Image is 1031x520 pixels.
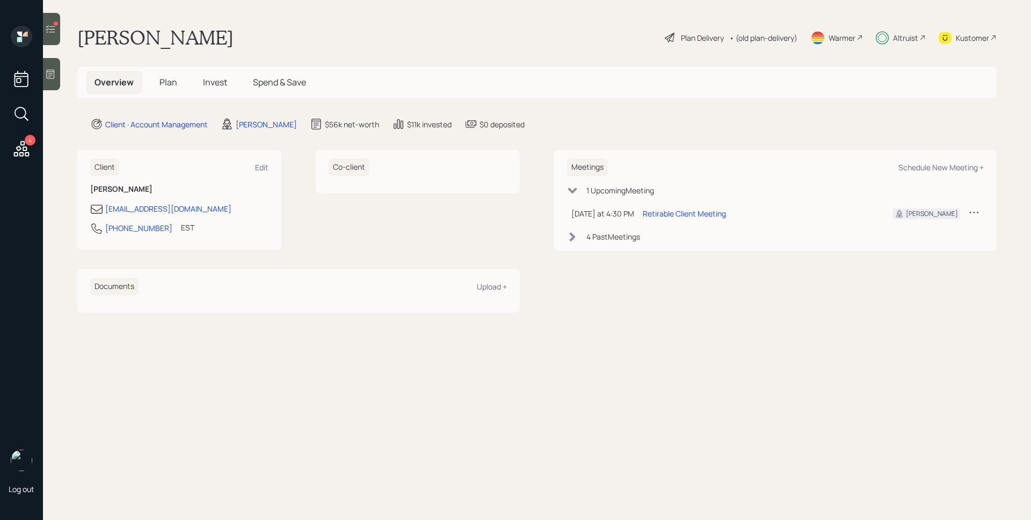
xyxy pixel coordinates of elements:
div: Plan Delivery [681,32,724,44]
div: $11k invested [407,119,452,130]
div: Log out [9,484,34,494]
h6: Documents [90,278,139,295]
div: Client · Account Management [105,119,208,130]
div: Edit [255,162,268,172]
div: EST [181,222,194,233]
div: 4 Past Meeting s [586,231,640,242]
div: [PERSON_NAME] [236,119,297,130]
span: Spend & Save [253,76,306,88]
div: 1 Upcoming Meeting [586,185,654,196]
div: Warmer [829,32,855,44]
div: Upload + [477,281,507,292]
div: 4 [25,135,35,146]
div: Retirable Client Meeting [643,208,726,219]
h6: Client [90,158,119,176]
span: Overview [95,76,134,88]
div: • (old plan-delivery) [729,32,797,44]
div: [EMAIL_ADDRESS][DOMAIN_NAME] [105,203,231,214]
h6: Co-client [329,158,369,176]
div: [PERSON_NAME] [906,209,958,219]
h6: Meetings [567,158,608,176]
div: [DATE] at 4:30 PM [571,208,634,219]
div: Schedule New Meeting + [898,162,984,172]
div: [PHONE_NUMBER] [105,222,172,234]
span: Plan [159,76,177,88]
span: Invest [203,76,227,88]
h1: [PERSON_NAME] [77,26,234,49]
h6: [PERSON_NAME] [90,185,268,194]
div: Altruist [893,32,918,44]
div: Kustomer [956,32,989,44]
div: $56k net-worth [325,119,379,130]
img: james-distasi-headshot.png [11,450,32,471]
div: $0 deposited [480,119,525,130]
